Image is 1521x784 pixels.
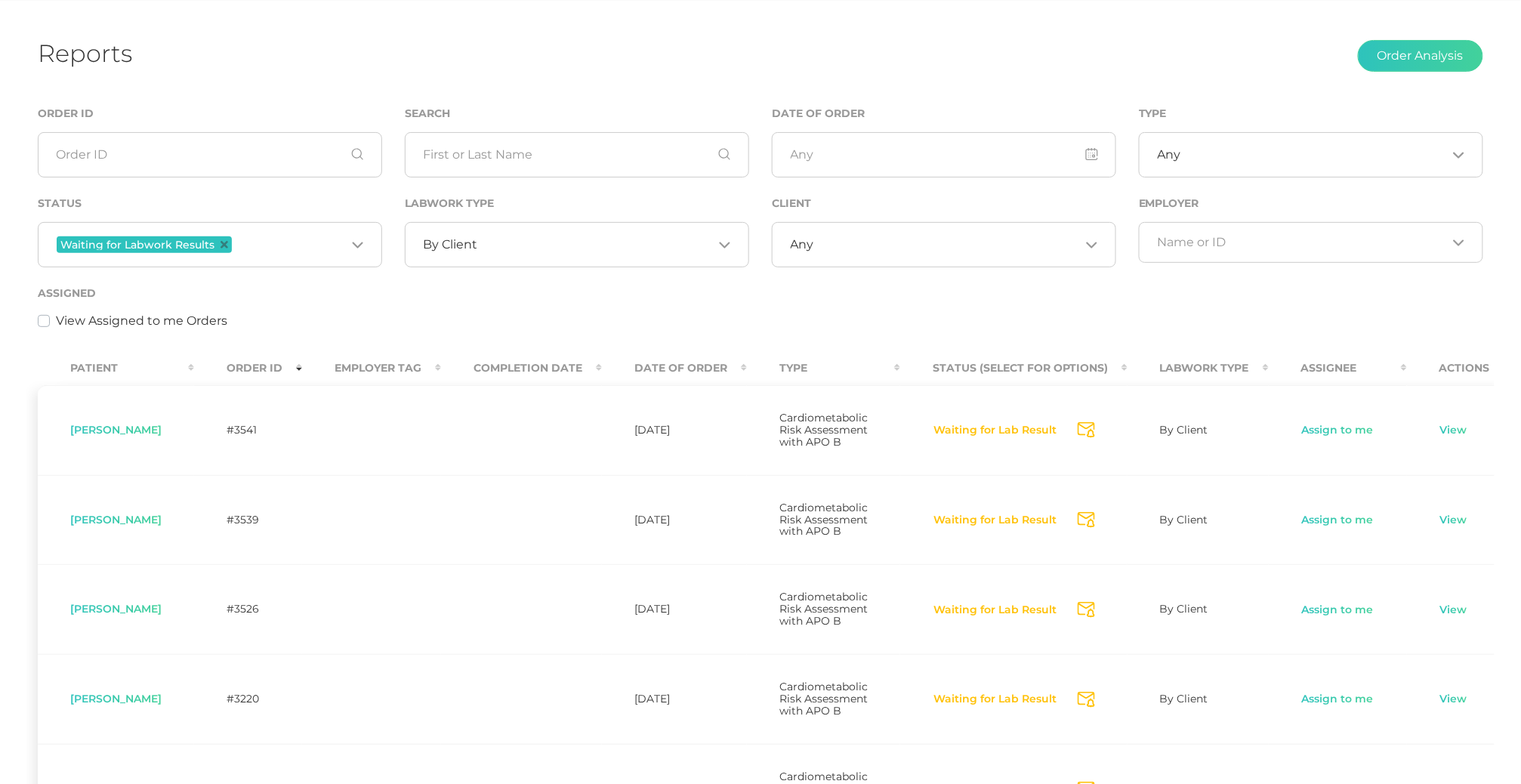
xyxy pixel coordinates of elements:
[194,351,302,385] th: Order ID : activate to sort column ascending
[235,235,346,255] input: Search for option
[1358,40,1483,72] button: Order Analysis
[302,351,441,385] th: Employer Tag : activate to sort column ascending
[221,241,228,248] button: Deselect Waiting for Labwork Results
[38,39,132,68] h1: Reports
[38,351,194,385] th: Patient : activate to sort column ascending
[1139,107,1167,120] label: Type
[814,237,1080,252] input: Search for option
[1439,423,1468,438] a: View
[1301,423,1374,438] a: Assign to me
[441,351,602,385] th: Completion Date : activate to sort column ascending
[602,654,747,744] td: [DATE]
[1439,513,1468,528] a: View
[1139,222,1483,263] div: Search for option
[1158,235,1447,250] input: Search for option
[424,237,478,252] span: By Client
[1301,513,1374,528] a: Assign to me
[772,222,1116,267] div: Search for option
[1139,132,1483,177] div: Search for option
[38,132,382,177] input: Order ID
[70,513,162,526] span: [PERSON_NAME]
[747,351,900,385] th: Type : activate to sort column ascending
[38,222,382,267] div: Search for option
[933,603,1057,618] button: Waiting for Lab Result
[1301,603,1374,618] a: Assign to me
[779,411,868,449] span: Cardiometabolic Risk Assessment with APO B
[933,423,1057,438] button: Waiting for Lab Result
[779,680,868,718] span: Cardiometabolic Risk Assessment with APO B
[933,692,1057,707] button: Waiting for Lab Result
[1160,602,1208,616] span: By Client
[1439,692,1468,707] a: View
[194,654,302,744] td: #3220
[933,513,1057,528] button: Waiting for Lab Result
[1078,692,1095,708] svg: Send Notification
[478,237,713,252] input: Search for option
[1160,513,1208,526] span: By Client
[70,602,162,616] span: [PERSON_NAME]
[772,107,865,120] label: Date of Order
[405,197,494,210] label: Labwork Type
[779,501,868,539] span: Cardiometabolic Risk Assessment with APO B
[38,287,96,300] label: Assigned
[405,107,450,120] label: Search
[1078,602,1095,618] svg: Send Notification
[1078,512,1095,528] svg: Send Notification
[772,197,811,210] label: Client
[772,132,1116,177] input: Any
[60,239,214,250] span: Waiting for Labwork Results
[405,132,749,177] input: First or Last Name
[602,385,747,475] td: [DATE]
[38,197,82,210] label: Status
[1160,423,1208,437] span: By Client
[602,475,747,565] td: [DATE]
[38,107,94,120] label: Order ID
[1128,351,1269,385] th: Labwork Type : activate to sort column ascending
[56,312,227,330] label: View Assigned to me Orders
[1439,603,1468,618] a: View
[791,237,814,252] span: Any
[1269,351,1407,385] th: Assignee : activate to sort column ascending
[1139,197,1199,210] label: Employer
[900,351,1128,385] th: Status (Select for Options) : activate to sort column ascending
[1181,147,1447,162] input: Search for option
[602,564,747,654] td: [DATE]
[1078,422,1095,438] svg: Send Notification
[1160,692,1208,705] span: By Client
[194,385,302,475] td: #3541
[779,590,868,628] span: Cardiometabolic Risk Assessment with APO B
[70,423,162,437] span: [PERSON_NAME]
[194,564,302,654] td: #3526
[405,222,749,267] div: Search for option
[70,692,162,705] span: [PERSON_NAME]
[602,351,747,385] th: Date Of Order : activate to sort column ascending
[1301,692,1374,707] a: Assign to me
[194,475,302,565] td: #3539
[1158,147,1181,162] span: Any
